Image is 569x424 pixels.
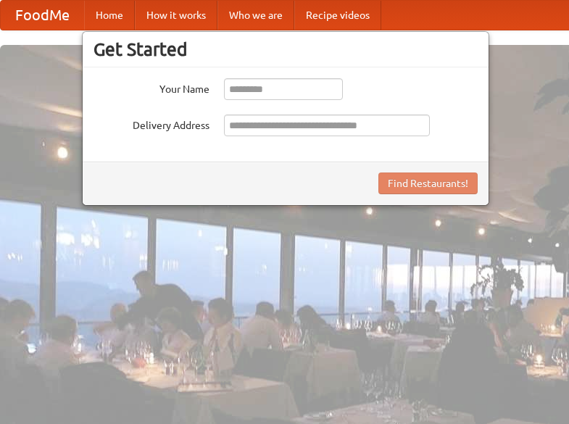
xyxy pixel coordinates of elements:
[1,1,84,30] a: FoodMe
[294,1,381,30] a: Recipe videos
[378,172,478,194] button: Find Restaurants!
[217,1,294,30] a: Who we are
[94,115,209,133] label: Delivery Address
[94,78,209,96] label: Your Name
[135,1,217,30] a: How it works
[94,38,478,60] h3: Get Started
[84,1,135,30] a: Home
